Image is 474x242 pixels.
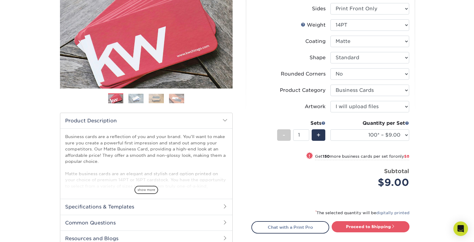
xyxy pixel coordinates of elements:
[330,120,409,127] div: Quantity per Set
[280,87,326,94] div: Product Category
[251,221,329,233] a: Chat with a Print Pro
[305,38,326,45] div: Coating
[384,168,409,174] strong: Subtotal
[149,94,164,103] img: Business Cards 03
[323,154,330,159] strong: 150
[283,131,285,140] span: -
[60,215,232,231] h2: Common Questions
[108,91,123,106] img: Business Cards 01
[134,186,158,194] span: show more
[60,113,232,128] h2: Product Description
[376,211,409,215] a: digitally printed
[335,175,409,190] div: $9.00
[312,5,326,12] div: Sides
[128,94,144,103] img: Business Cards 02
[309,153,310,159] span: !
[301,21,326,29] div: Weight
[65,134,227,220] p: Business cards are a reflection of you and your brand. You'll want to make sure you create a powe...
[395,154,409,159] span: only
[305,103,326,110] div: Artwork
[332,221,409,232] a: Proceed to Shipping
[315,211,409,215] small: The selected quantity will be
[169,94,184,103] img: Business Cards 04
[310,54,326,61] div: Shape
[453,221,468,236] div: Open Intercom Messenger
[277,120,326,127] div: Sets
[315,154,409,160] small: Get more business cards per set for
[404,154,409,159] span: $8
[317,131,320,140] span: +
[281,70,326,78] div: Rounded Corners
[60,199,232,215] h2: Specifications & Templates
